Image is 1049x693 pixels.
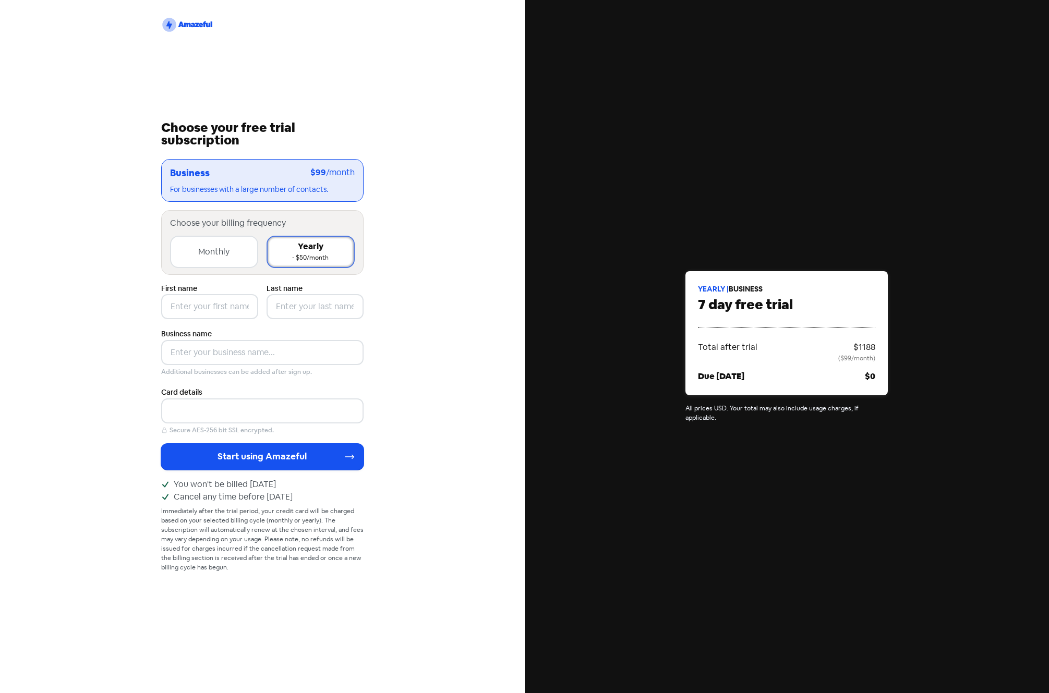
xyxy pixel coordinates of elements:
[171,406,354,416] iframe: Secure card payment input frame
[298,240,323,253] div: Yearly
[729,284,763,294] span: Business
[161,444,364,470] button: Start using Amazeful
[161,367,312,377] small: Additional businesses can be added after sign up.
[853,341,875,354] div: $1188
[267,294,364,319] input: Enter your last name...
[170,425,274,435] small: Secure AES-256 bit SSL encrypted.
[698,295,875,315] div: 7 day free trial
[161,340,364,365] input: Enter your business name...
[161,294,258,319] input: Enter your first name...
[292,253,329,263] div: - $50/month
[198,246,230,258] div: Monthly
[161,283,258,294] label: First name
[161,329,212,339] label: Business name
[698,284,729,294] span: yearly |
[267,283,364,294] label: Last name
[310,167,326,178] span: $99
[698,341,853,354] div: Total after trial
[161,506,364,572] div: Immediately after the trial period, your credit card will be charged based on your selected billi...
[170,217,355,229] div: Choose your billing frequency
[865,370,875,383] div: $0
[161,387,202,398] label: Card details
[170,166,310,180] div: Business
[698,354,875,364] div: ($99/month)
[326,167,355,178] span: /month
[698,370,865,383] div: Due [DATE]
[174,478,276,491] div: You won't be billed [DATE]
[218,450,307,464] span: Start using Amazeful
[685,404,888,422] div: All prices USD. Your total may also include usage charges, if applicable.
[161,121,364,147] div: Choose your free trial subscription
[174,491,293,503] div: Cancel any time before [DATE]
[170,184,355,195] div: For businesses with a large number of contacts.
